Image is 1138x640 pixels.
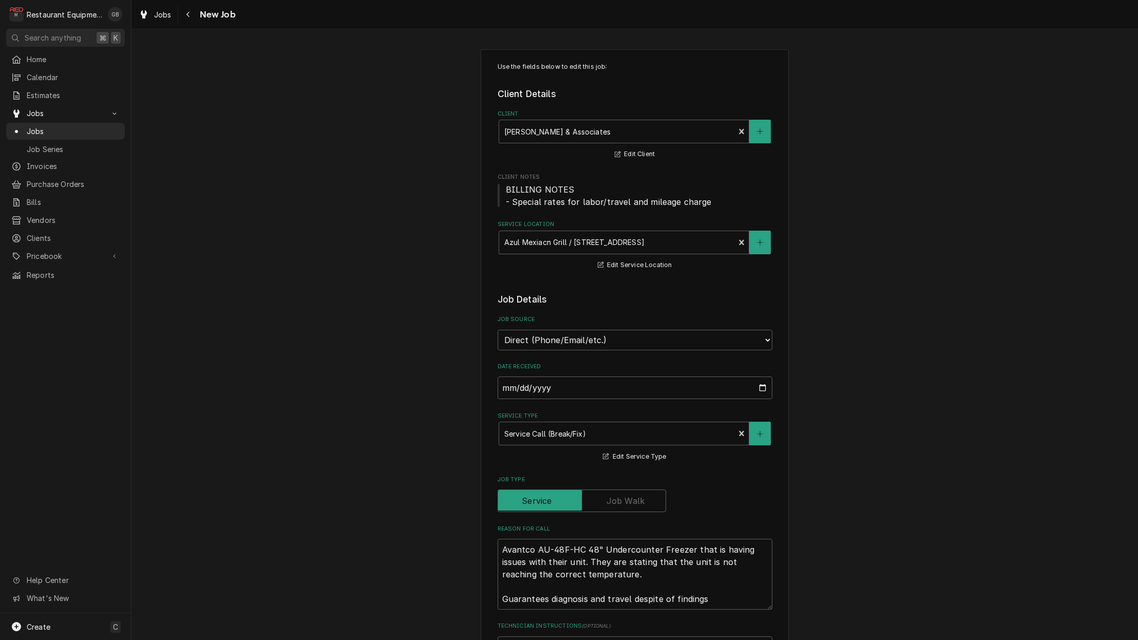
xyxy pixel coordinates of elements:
span: Calendar [27,72,120,83]
label: Job Type [498,476,772,484]
svg: Create New Location [757,239,763,246]
span: Client Notes [498,183,772,208]
span: Pricebook [27,251,104,261]
span: Reports [27,270,120,280]
button: Search anything⌘K [6,29,125,47]
label: Job Source [498,315,772,324]
svg: Create New Client [757,128,763,135]
span: Help Center [27,575,119,586]
a: Invoices [6,158,125,175]
a: Go to Jobs [6,105,125,122]
a: Purchase Orders [6,176,125,193]
a: Reports [6,267,125,284]
div: Client [498,110,772,161]
span: Estimates [27,90,120,101]
div: Gary Beaver's Avatar [108,7,122,22]
span: BILLING NOTES - Special rates for labor/travel and mileage charge [506,184,712,207]
div: Client Notes [498,173,772,208]
a: Go to Help Center [6,572,125,589]
legend: Client Details [498,87,772,101]
textarea: Avantco AU-48F-HC 48" Undercounter Freezer that is having issues with their unit. They are statin... [498,539,772,610]
button: Navigate back [180,6,197,23]
a: Estimates [6,87,125,104]
span: What's New [27,593,119,604]
div: Service Type [498,412,772,463]
label: Service Type [498,412,772,420]
label: Reason For Call [498,525,772,533]
button: Edit Client [613,148,656,161]
span: Create [27,623,50,631]
a: Vendors [6,212,125,229]
a: Go to Pricebook [6,248,125,265]
span: Vendors [27,215,120,225]
legend: Job Details [498,293,772,306]
div: Service Location [498,220,772,271]
label: Date Received [498,363,772,371]
a: Jobs [135,6,176,23]
div: Restaurant Equipment Diagnostics's Avatar [9,7,24,22]
div: Job Source [498,315,772,350]
span: Search anything [25,32,81,43]
label: Technician Instructions [498,622,772,630]
button: Edit Service Type [601,450,668,463]
a: Go to What's New [6,590,125,607]
button: Create New Client [749,120,771,143]
div: R [9,7,24,22]
button: Create New Service [749,422,771,445]
span: Jobs [27,126,120,137]
div: Date Received [498,363,772,399]
div: Reason For Call [498,525,772,610]
span: Jobs [154,9,172,20]
span: Clients [27,233,120,243]
a: Calendar [6,69,125,86]
button: Create New Location [749,231,771,254]
p: Use the fields below to edit this job: [498,62,772,71]
span: K [113,32,118,43]
span: New Job [197,8,236,22]
a: Clients [6,230,125,247]
div: Restaurant Equipment Diagnostics [27,9,102,20]
span: C [113,622,118,632]
span: Client Notes [498,173,772,181]
span: Job Series [27,144,120,155]
div: Job Type [498,476,772,512]
input: yyyy-mm-dd [498,377,772,399]
span: Bills [27,197,120,208]
a: Home [6,51,125,68]
svg: Create New Service [757,430,763,438]
a: Job Series [6,141,125,158]
a: Bills [6,194,125,211]
a: Jobs [6,123,125,140]
div: GB [108,7,122,22]
span: Jobs [27,108,104,119]
span: ⌘ [99,32,106,43]
span: Invoices [27,161,120,172]
button: Edit Service Location [596,259,674,272]
span: Home [27,54,120,65]
label: Service Location [498,220,772,229]
label: Client [498,110,772,118]
span: ( optional ) [582,623,611,629]
span: Purchase Orders [27,179,120,190]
